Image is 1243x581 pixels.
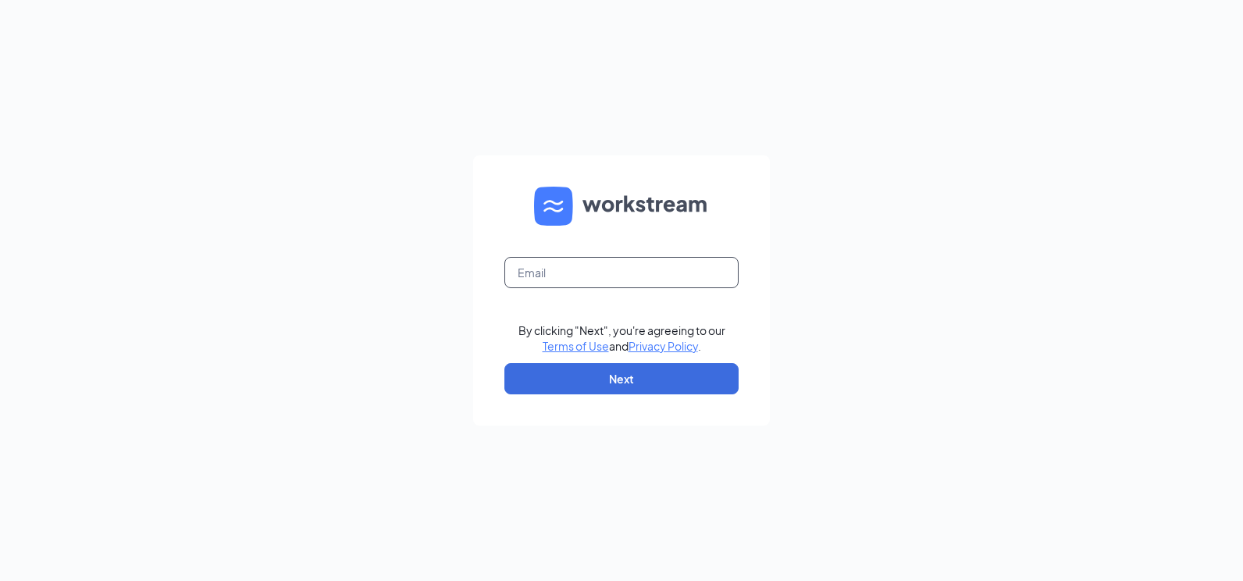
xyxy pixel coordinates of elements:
a: Privacy Policy [629,339,698,353]
div: By clicking "Next", you're agreeing to our and . [518,323,725,354]
img: WS logo and Workstream text [534,187,709,226]
a: Terms of Use [543,339,609,353]
button: Next [504,363,739,394]
input: Email [504,257,739,288]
